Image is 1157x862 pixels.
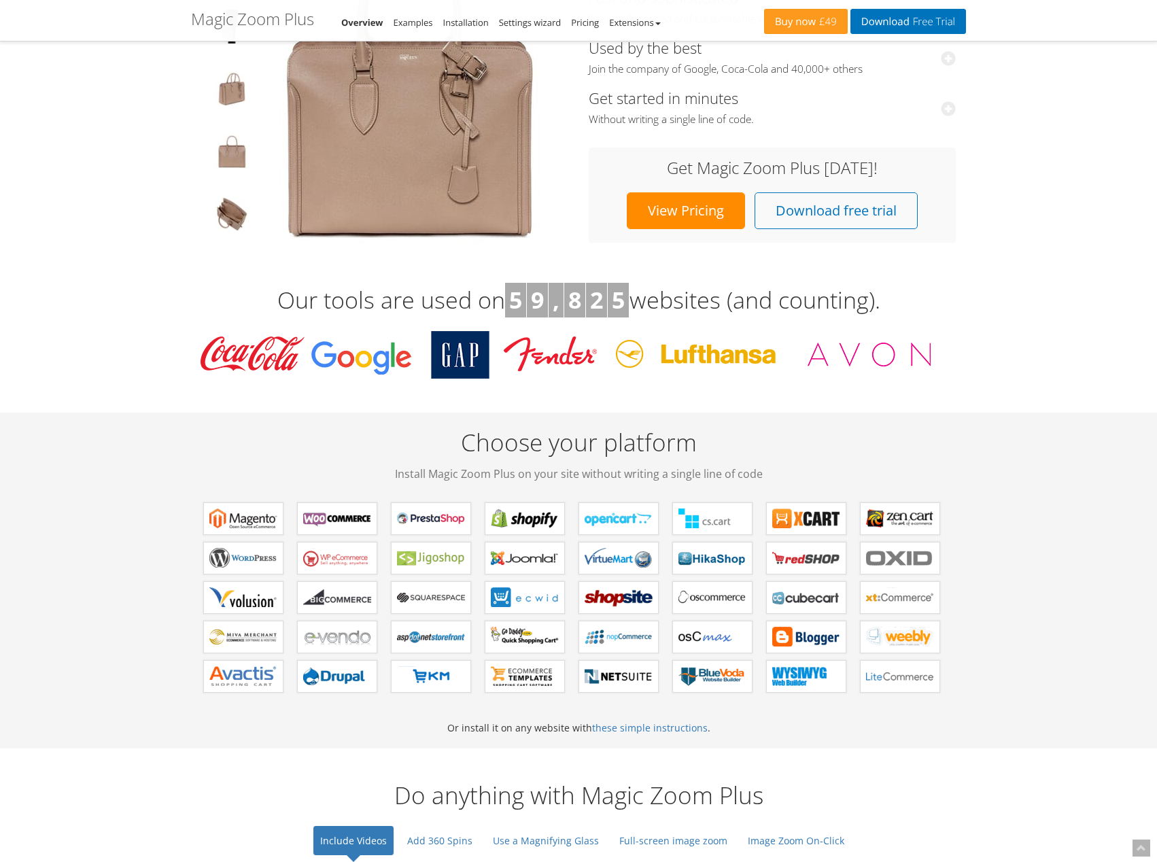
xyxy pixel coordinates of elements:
[571,16,599,29] a: Pricing
[303,627,371,647] b: Magic Zoom Plus for e-vendo
[772,508,840,529] b: Magic Zoom Plus for X-Cart
[578,621,659,653] a: Magic Zoom Plus for nopCommerce
[585,548,653,568] b: Magic Zoom Plus for VirtueMart
[203,660,283,693] a: Magic Zoom Plus for Avactis
[568,284,581,315] b: 8
[772,548,840,568] b: Magic Zoom Plus for redSHOP
[391,542,471,574] a: Magic Zoom Plus for Jigoshop
[860,621,940,653] a: Magic Zoom Plus for Weebly
[766,581,846,614] a: Magic Zoom Plus for CubeCart
[209,548,277,568] b: Magic Zoom Plus for WordPress
[485,542,565,574] a: Magic Zoom Plus for Joomla
[589,63,956,76] span: Join the company of Google, Coca-Cola and 40,000+ others
[397,666,465,687] b: Magic Zoom Plus for EKM
[215,135,249,173] img: Hover image zoom example
[297,542,377,574] a: Magic Zoom Plus for WP e-Commerce
[509,284,522,315] b: 5
[443,16,489,29] a: Installation
[678,666,746,687] b: Magic Zoom Plus for BlueVoda
[209,587,277,608] b: Magic Zoom Plus for Volusion
[400,826,479,855] a: Add 360 Spins
[203,621,283,653] a: Magic Zoom Plus for Miva Merchant
[672,621,753,653] a: Magic Zoom Plus for osCMax
[303,548,371,568] b: Magic Zoom Plus for WP e-Commerce
[860,502,940,535] a: Magic Zoom Plus for Zen Cart
[755,192,918,229] a: Download free trial
[585,627,653,647] b: Magic Zoom Plus for nopCommerce
[303,587,371,608] b: Magic Zoom Plus for Bigcommerce
[191,782,966,809] h2: Do anything with Magic Zoom Plus
[672,660,753,693] a: Magic Zoom Plus for BlueVoda
[585,508,653,529] b: Magic Zoom Plus for OpenCart
[672,542,753,574] a: Magic Zoom Plus for HikaShop
[191,283,966,318] h3: Our tools are used on websites (and counting).
[491,548,559,568] b: Magic Zoom Plus for Joomla
[766,621,846,653] a: Magic Zoom Plus for Blogger
[209,508,277,529] b: Magic Zoom Plus for Magento
[578,502,659,535] a: Magic Zoom Plus for OpenCart
[297,660,377,693] a: Magic Zoom Plus for Drupal
[391,660,471,693] a: Magic Zoom Plus for EKM
[612,826,734,855] a: Full-screen image zoom
[772,627,840,647] b: Magic Zoom Plus for Blogger
[485,621,565,653] a: Magic Zoom Plus for GoDaddy Shopping Cart
[297,621,377,653] a: Magic Zoom Plus for e-vendo
[553,284,559,315] b: ,
[391,621,471,653] a: Magic Zoom Plus for AspDotNetStorefront
[578,542,659,574] a: Magic Zoom Plus for VirtueMart
[816,16,837,27] span: £49
[391,502,471,535] a: Magic Zoom Plus for PrestaShop
[850,9,966,34] a: DownloadFree Trial
[486,826,606,855] a: Use a Magnifying Glass
[191,426,966,482] h2: Choose your platform
[612,284,625,315] b: 5
[866,548,934,568] b: Magic Zoom Plus for OXID
[397,627,465,647] b: Magic Zoom Plus for AspDotNetStorefront
[191,413,966,748] div: Or install it on any website with .
[499,16,562,29] a: Settings wizard
[766,502,846,535] a: Magic Zoom Plus for X-Cart
[860,542,940,574] a: Magic Zoom Plus for OXID
[766,542,846,574] a: Magic Zoom Plus for redSHOP
[191,466,966,482] span: Install Magic Zoom Plus on your site without writing a single line of code
[397,548,465,568] b: Magic Zoom Plus for Jigoshop
[578,660,659,693] a: Magic Zoom Plus for NetSuite
[341,16,383,29] a: Overview
[627,192,745,229] a: View Pricing
[203,581,283,614] a: Magic Zoom Plus for Volusion
[531,284,544,315] b: 9
[485,502,565,535] a: Magic Zoom Plus for Shopify
[191,331,946,379] img: Magic Toolbox Customers
[860,660,940,693] a: Magic Zoom Plus for LiteCommerce
[866,508,934,529] b: Magic Zoom Plus for Zen Cart
[215,72,249,110] img: jQuery image zoom example
[866,666,934,687] b: Magic Zoom Plus for LiteCommerce
[491,627,559,647] b: Magic Zoom Plus for GoDaddy Shopping Cart
[297,581,377,614] a: Magic Zoom Plus for Bigcommerce
[303,508,371,529] b: Magic Zoom Plus for WooCommerce
[397,508,465,529] b: Magic Zoom Plus for PrestaShop
[609,16,660,29] a: Extensions
[491,587,559,608] b: Magic Zoom Plus for ECWID
[394,16,433,29] a: Examples
[313,826,394,855] a: Include Videos
[391,581,471,614] a: Magic Zoom Plus for Squarespace
[766,660,846,693] a: Magic Zoom Plus for WYSIWYG
[209,666,277,687] b: Magic Zoom Plus for Avactis
[672,581,753,614] a: Magic Zoom Plus for osCommerce
[602,159,942,177] h3: Get Magic Zoom Plus [DATE]!
[772,666,840,687] b: Magic Zoom Plus for WYSIWYG
[215,197,249,235] img: JavaScript zoom tool example
[672,502,753,535] a: Magic Zoom Plus for CS-Cart
[585,587,653,608] b: Magic Zoom Plus for ShopSite
[203,502,283,535] a: Magic Zoom Plus for Magento
[589,37,956,76] a: Used by the bestJoin the company of Google, Coca-Cola and 40,000+ others
[741,826,851,855] a: Image Zoom On-Click
[191,10,314,28] h1: Magic Zoom Plus
[585,666,653,687] b: Magic Zoom Plus for NetSuite
[772,587,840,608] b: Magic Zoom Plus for CubeCart
[910,16,955,27] span: Free Trial
[678,548,746,568] b: Magic Zoom Plus for HikaShop
[397,587,465,608] b: Magic Zoom Plus for Squarespace
[678,508,746,529] b: Magic Zoom Plus for CS-Cart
